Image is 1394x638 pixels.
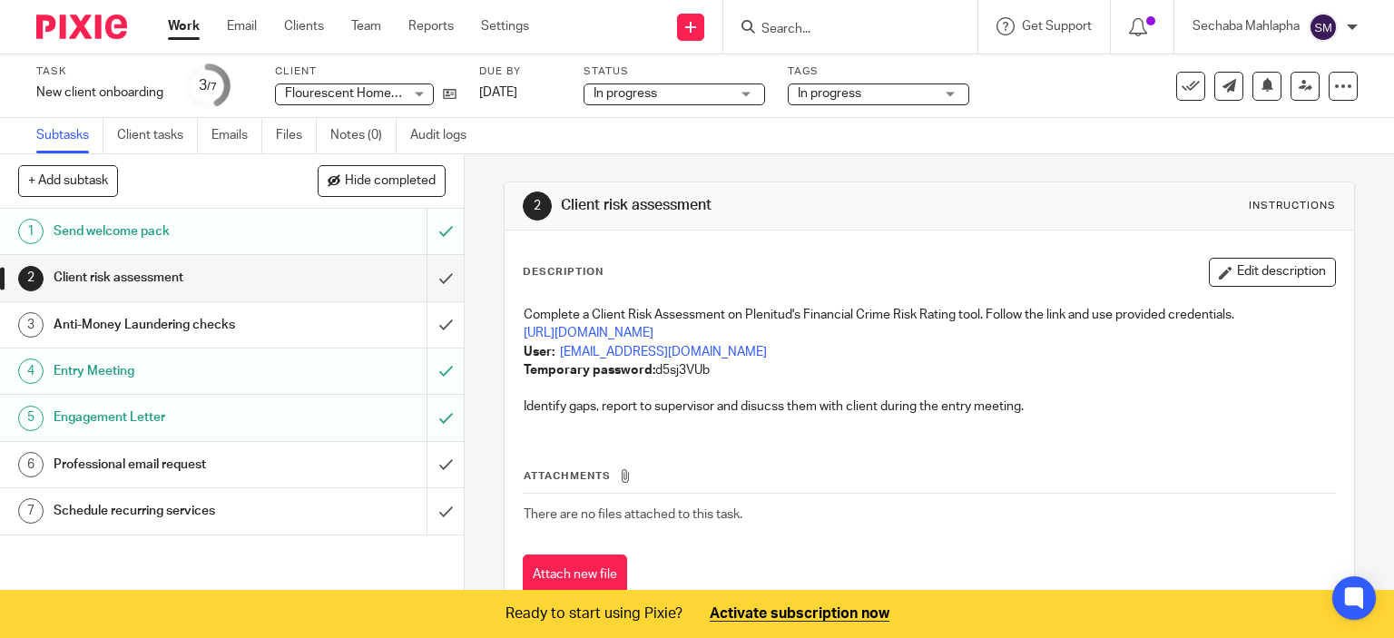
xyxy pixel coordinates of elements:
[36,118,103,153] a: Subtasks
[168,17,200,35] a: Work
[54,497,290,525] h1: Schedule recurring services
[199,75,217,96] div: 3
[524,306,1336,324] p: Complete a Client Risk Assessment on Plenitud's Financial Crime Risk Rating tool. Follow the link...
[524,361,1336,379] p: d5sj3VUb
[18,312,44,338] div: 3
[760,22,923,38] input: Search
[54,264,290,291] h1: Client risk assessment
[523,191,552,221] div: 2
[524,398,1336,416] p: Identify gaps, report to supervisor and disucss them with client during the entry meeting.
[479,86,517,99] span: [DATE]
[18,498,44,524] div: 7
[524,346,555,358] strong: User:
[561,196,967,215] h1: Client risk assessment
[36,15,127,39] img: Pixie
[18,358,44,384] div: 4
[523,265,604,280] p: Description
[36,83,163,102] div: New client onboarding
[1022,20,1092,33] span: Get Support
[54,404,290,431] h1: Engagement Letter
[524,364,655,377] strong: Temporary password:
[481,17,529,35] a: Settings
[117,118,198,153] a: Client tasks
[318,165,446,196] button: Hide completed
[18,266,44,291] div: 2
[54,358,290,385] h1: Entry Meeting
[36,64,163,79] label: Task
[330,118,397,153] a: Notes (0)
[284,17,324,35] a: Clients
[584,64,765,79] label: Status
[18,452,44,477] div: 6
[788,64,969,79] label: Tags
[479,64,561,79] label: Due by
[523,555,627,595] button: Attach new file
[408,17,454,35] a: Reports
[54,311,290,339] h1: Anti-Money Laundering checks
[1309,13,1338,42] img: svg%3E
[54,451,290,478] h1: Professional email request
[524,327,653,339] a: [URL][DOMAIN_NAME]
[18,219,44,244] div: 1
[1193,17,1300,35] p: Sechaba Mahlapha
[211,118,262,153] a: Emails
[524,471,611,481] span: Attachments
[18,165,118,196] button: + Add subtask
[54,218,290,245] h1: Send welcome pack
[345,174,436,189] span: Hide completed
[594,87,657,100] span: In progress
[285,87,464,100] span: Flourescent Homes and Design
[227,17,257,35] a: Email
[276,118,317,153] a: Files
[351,17,381,35] a: Team
[275,64,456,79] label: Client
[524,508,742,521] span: There are no files attached to this task.
[1209,258,1336,287] button: Edit description
[410,118,480,153] a: Audit logs
[207,82,217,92] small: /7
[18,406,44,431] div: 5
[560,346,767,358] a: [EMAIL_ADDRESS][DOMAIN_NAME]
[798,87,861,100] span: In progress
[1249,199,1336,213] div: Instructions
